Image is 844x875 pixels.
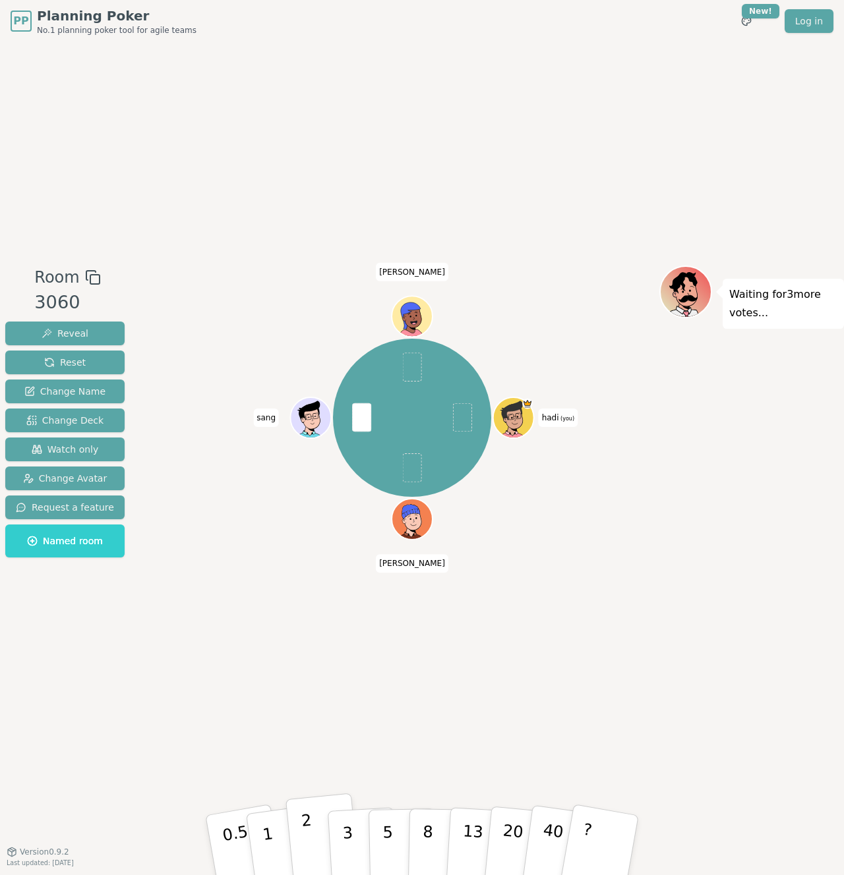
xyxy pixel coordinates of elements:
span: Reveal [42,327,88,340]
button: Request a feature [5,495,125,519]
button: Named room [5,524,125,557]
span: Request a feature [16,501,114,514]
button: Reset [5,351,125,374]
span: Click to change your name [539,409,578,427]
span: Click to change your name [376,554,448,573]
button: Change Deck [5,409,125,432]
button: New! [735,9,758,33]
span: Last updated: [DATE] [7,859,74,866]
span: Click to change your name [376,262,448,281]
span: PP [13,13,28,29]
span: hadi is the host [522,399,532,409]
button: Click to change your avatar [495,399,533,437]
span: Change Deck [26,414,104,427]
p: Waiting for 3 more votes... [729,285,837,322]
span: Change Name [24,385,105,398]
button: Reveal [5,322,125,345]
span: Room [34,266,79,289]
button: Version0.9.2 [7,847,69,857]
span: Named room [27,534,103,548]
div: New! [742,4,779,18]
button: Watch only [5,437,125,461]
button: Change Avatar [5,466,125,490]
span: Reset [44,356,86,369]
span: Click to change your name [253,409,279,427]
a: Log in [785,9,833,33]
span: Watch only [32,443,99,456]
span: Planning Poker [37,7,196,25]
span: Version 0.9.2 [20,847,69,857]
a: PPPlanning PokerNo.1 planning poker tool for agile teams [11,7,196,36]
span: (you) [559,416,575,422]
span: No.1 planning poker tool for agile teams [37,25,196,36]
button: Change Name [5,380,125,403]
div: 3060 [34,289,100,316]
span: Change Avatar [23,472,107,485]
